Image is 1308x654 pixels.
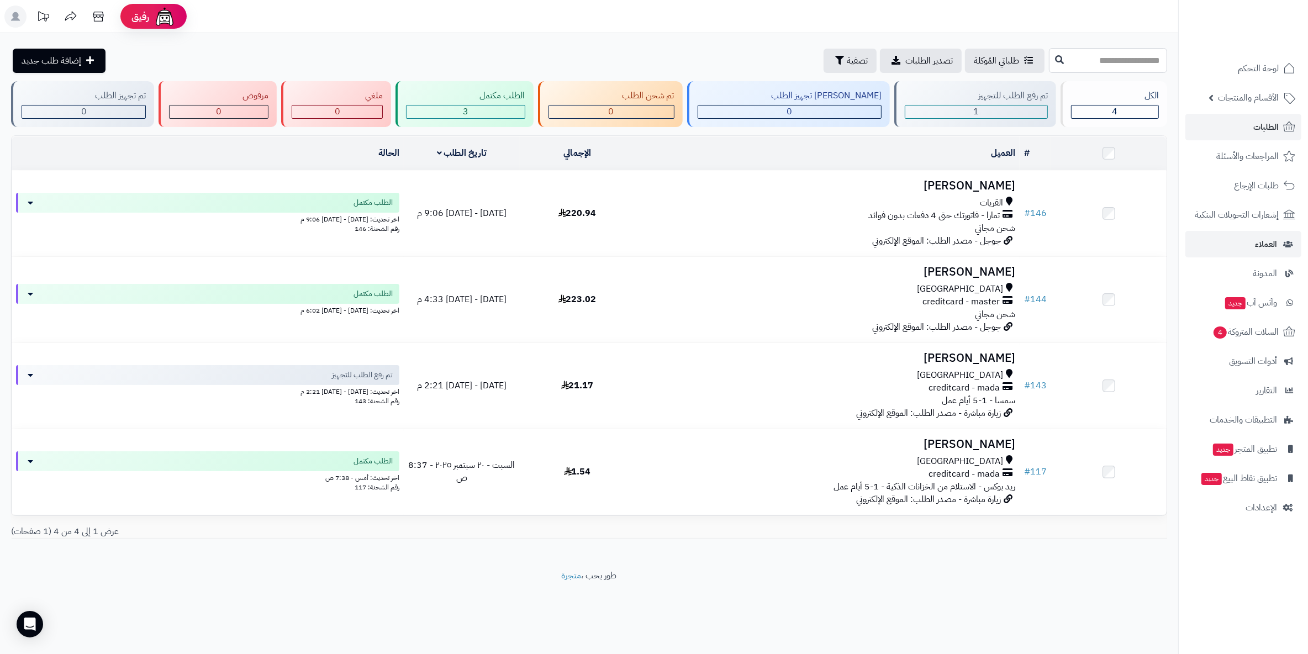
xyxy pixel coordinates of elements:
[279,81,393,127] a: ملغي 0
[463,105,468,118] span: 3
[1185,231,1301,257] a: العملاء
[1224,295,1277,310] span: وآتس آب
[154,6,176,28] img: ai-face.png
[563,146,591,160] a: الإجمالي
[562,569,582,582] a: متجرة
[1246,500,1277,515] span: الإعدادات
[905,106,1047,118] div: 1
[640,180,1015,192] h3: [PERSON_NAME]
[1024,207,1030,220] span: #
[3,525,589,538] div: عرض 1 إلى 4 من 4 (1 صفحات)
[548,89,674,102] div: تم شحن الطلب
[156,81,279,127] a: مرفوض 0
[81,105,87,118] span: 0
[354,197,393,208] span: الطلب مكتمل
[1218,90,1279,106] span: الأقسام والمنتجات
[1058,81,1169,127] a: الكل4
[917,455,1003,468] span: [GEOGRAPHIC_DATA]
[1185,465,1301,492] a: تطبيق نقاط البيعجديد
[787,105,792,118] span: 0
[980,197,1003,209] span: القريات
[22,89,146,102] div: تم تجهيز الطلب
[408,458,515,484] span: السبت - ٢٠ سبتمبر ٢٠٢٥ - 8:37 ص
[640,266,1015,278] h3: [PERSON_NAME]
[942,394,1015,407] span: سمسا - 1-5 أيام عمل
[880,49,962,73] a: تصدير الطلبات
[1185,289,1301,316] a: وآتس آبجديد
[1185,494,1301,521] a: الإعدادات
[929,382,1000,394] span: creditcard - mada
[1185,202,1301,228] a: إشعارات التحويلات البنكية
[1185,319,1301,345] a: السلات المتروكة4
[965,49,1045,73] a: طلباتي المُوكلة
[216,105,221,118] span: 0
[847,54,868,67] span: تصفية
[561,379,594,392] span: 21.17
[355,224,399,234] span: رقم الشحنة: 146
[1112,105,1117,118] span: 4
[905,89,1048,102] div: تم رفع الطلب للتجهيز
[1024,207,1047,220] a: #146
[13,49,106,73] a: إضافة طلب جديد
[856,407,1001,420] span: زيارة مباشرة - مصدر الطلب: الموقع الإلكتروني
[1185,377,1301,404] a: التقارير
[564,465,591,478] span: 1.54
[1024,379,1047,392] a: #143
[22,106,145,118] div: 0
[975,308,1015,321] span: شحن مجاني
[1024,465,1030,478] span: #
[292,106,382,118] div: 0
[354,456,393,467] span: الطلب مكتمل
[1234,178,1279,193] span: طلبات الإرجاع
[169,89,268,102] div: مرفوض
[1229,354,1277,369] span: أدوات التسويق
[1185,172,1301,199] a: طلبات الإرجاع
[17,611,43,637] div: Open Intercom Messenger
[1024,146,1030,160] a: #
[1185,143,1301,170] a: المراجعات والأسئلة
[393,81,535,127] a: الطلب مكتمل 3
[905,54,953,67] span: تصدير الطلبات
[1213,444,1233,456] span: جديد
[1024,293,1030,306] span: #
[1185,348,1301,375] a: أدوات التسويق
[685,81,892,127] a: [PERSON_NAME] تجهيز الطلب 0
[1195,207,1279,223] span: إشعارات التحويلات البنكية
[1233,22,1298,45] img: logo-2.png
[1256,383,1277,398] span: التقارير
[1213,326,1227,339] span: 4
[292,89,383,102] div: ملغي
[1216,149,1279,164] span: المراجعات والأسئلة
[9,81,156,127] a: تم تجهيز الطلب 0
[16,213,399,224] div: اخر تحديث: [DATE] - [DATE] 9:06 م
[640,352,1015,365] h3: [PERSON_NAME]
[1212,441,1277,457] span: تطبيق المتجر
[417,207,507,220] span: [DATE] - [DATE] 9:06 م
[1024,293,1047,306] a: #144
[824,49,877,73] button: تصفية
[335,105,340,118] span: 0
[1185,436,1301,462] a: تطبيق المتجرجديد
[856,493,1001,506] span: زيارة مباشرة - مصدر الطلب: الموقع الإلكتروني
[1185,114,1301,140] a: الطلبات
[1185,260,1301,287] a: المدونة
[170,106,268,118] div: 0
[1210,412,1277,428] span: التطبيقات والخدمات
[1024,465,1047,478] a: #117
[1253,119,1279,135] span: الطلبات
[922,296,1000,308] span: creditcard - master
[1225,297,1246,309] span: جديد
[892,81,1058,127] a: تم رفع الطلب للتجهيز 1
[549,106,674,118] div: 0
[609,105,614,118] span: 0
[1253,266,1277,281] span: المدونة
[354,288,393,299] span: الطلب مكتمل
[973,105,979,118] span: 1
[417,379,507,392] span: [DATE] - [DATE] 2:21 م
[406,89,525,102] div: الطلب مكتمل
[558,207,597,220] span: 220.94
[640,438,1015,451] h3: [PERSON_NAME]
[1200,471,1277,486] span: تطبيق نقاط البيع
[355,482,399,492] span: رقم الشحنة: 117
[1212,324,1279,340] span: السلات المتروكة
